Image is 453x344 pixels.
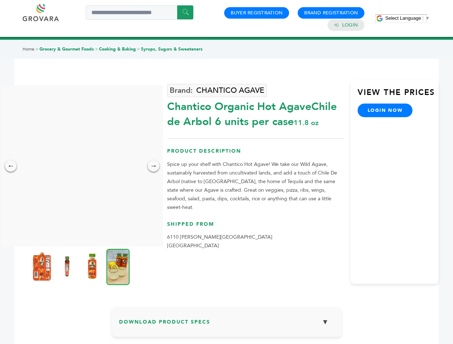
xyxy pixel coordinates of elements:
a: Login [342,22,358,28]
input: Search a product or brand... [86,5,193,20]
h3: Product Description [167,148,343,160]
span: > [36,46,38,52]
div: ← [5,160,16,172]
span: ▼ [425,15,430,21]
h3: Download Product Specs [119,314,334,335]
h3: Shipped From [167,221,343,233]
img: Chantico Organic Hot Agave-Chile de Arbol 6 units per case 11.8 oz Product Label [33,252,51,281]
p: 6110 [PERSON_NAME][GEOGRAPHIC_DATA] [GEOGRAPHIC_DATA] [167,233,343,250]
img: Chantico Organic Hot Agave-Chile de Arbol 6 units per case 11.8 oz [107,249,130,285]
a: Brand Registration [304,10,358,16]
button: ▼ [316,314,334,330]
a: Home [23,46,34,52]
a: Buyer Registration [231,10,283,16]
span: ​ [423,15,423,21]
span: 11.8 oz [294,118,318,128]
img: Chantico Organic Hot Agave-Chile de Arbol 6 units per case 11.8 oz Nutrition Info [58,252,76,281]
a: Cooking & Baking [99,46,136,52]
span: Select Language [385,15,421,21]
a: login now [358,104,413,117]
p: Spice up your shelf with Chantico Hot Agave! We take our Wild Agave, sustainably harvested from u... [167,160,343,212]
div: Chantico Organic Hot AgaveChile de Arbol 6 units per case [167,96,343,129]
a: Grocery & Gourmet Foods [39,46,94,52]
a: CHANTICO AGAVE [167,84,267,97]
a: Select Language​ [385,15,430,21]
a: Syrups, Sugars & Sweeteners [141,46,203,52]
img: Chantico Organic Hot Agave-Chile de Arbol 6 units per case 11.8 oz [83,252,101,281]
div: → [148,160,159,172]
span: > [95,46,98,52]
h3: View the Prices [358,87,439,104]
span: > [137,46,140,52]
